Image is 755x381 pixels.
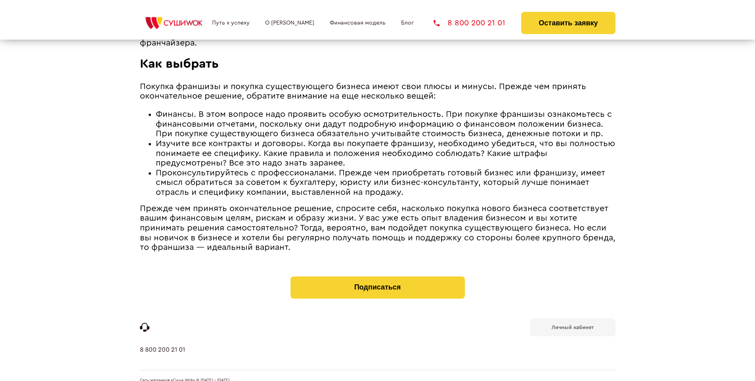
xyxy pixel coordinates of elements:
span: 8 800 200 21 01 [447,19,505,27]
a: 8 800 200 21 01 [140,346,185,370]
span: Как выбрать [140,57,219,70]
a: Личный кабинет [530,318,615,336]
span: Проконсультируйтесь с профессионалами. Прежде чем приобретать готовый бизнес или франшизу, имеет ... [156,169,605,196]
span: Изучите все контракты и договоры. Когда вы покупаете франшизу, необходимо убедиться, что вы полно... [156,139,615,167]
a: Блог [401,20,414,26]
a: Финансовая модель [330,20,386,26]
a: О [PERSON_NAME] [265,20,314,26]
button: Подписаться [291,276,465,299]
span: Финансы. В этом вопросе надо проявить особую осмотрительность. При покупке франшизы ознакомьтесь ... [156,110,612,138]
span: Прежде чем принять окончательное решение, спросите себя, насколько покупка нового бизнеса соответ... [140,204,615,251]
a: 8 800 200 21 01 [434,19,505,27]
span: Покупка франшизы и покупка существующего бизнеса имеют свои плюсы и минусы. Прежде чем принять ок... [140,82,586,101]
a: Путь к успеху [212,20,250,26]
button: Оставить заявку [521,12,615,34]
b: Личный кабинет [552,325,594,330]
